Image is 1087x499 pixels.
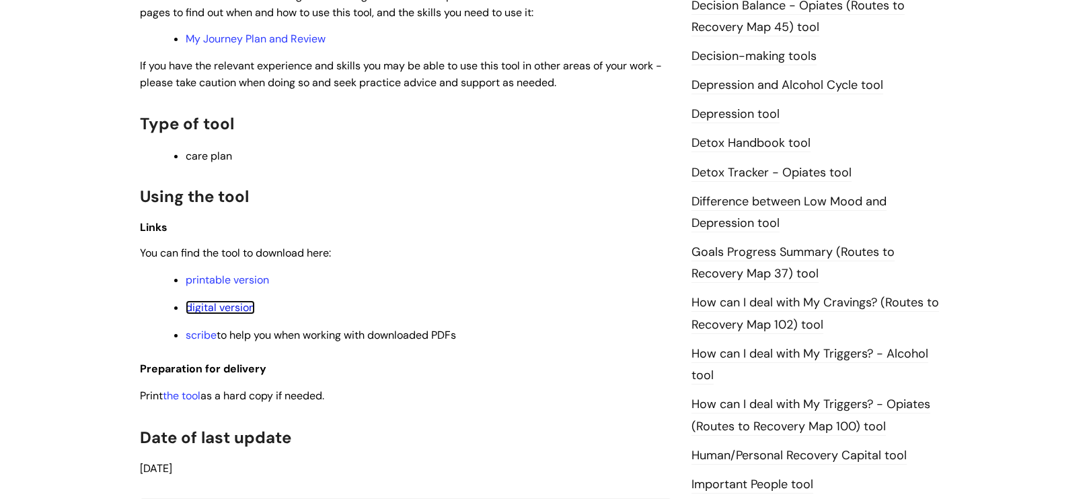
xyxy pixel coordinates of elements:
a: Detox Tracker - Opiates tool [691,164,852,182]
span: Print as a hard copy if needed. [140,389,324,403]
span: Links [140,220,167,234]
span: [DATE] [140,461,172,475]
a: How can I deal with My Triggers? - Alcohol tool [691,345,928,385]
a: Depression and Alcohol Cycle tool [691,77,883,94]
a: digital version [186,300,255,314]
a: the tool [163,389,200,403]
a: Human/Personal Recovery Capital tool [691,447,907,465]
a: How can I deal with My Triggers? - Opiates (Routes to Recovery Map 100) tool [691,396,930,435]
span: to help you when working with downloaded PDFs [186,328,456,342]
a: Depression tool [691,106,780,123]
span: If you have the relevant experience and skills you may be able to use this tool in other areas of... [140,59,662,90]
span: Using the tool [140,186,249,207]
a: How can I deal with My Cravings? (Routes to Recovery Map 102) tool [691,294,939,333]
a: My Journey Plan and Review [186,32,326,46]
span: You can find the tool to download here: [140,246,331,260]
a: scribe [186,328,217,342]
span: Preparation for delivery [140,362,266,376]
span: care plan [186,149,232,163]
a: Important People tool [691,476,813,494]
a: Goals Progress Summary (Routes to Recovery Map 37) tool [691,244,895,283]
a: Detox Handbook tool [691,135,811,152]
a: Decision-making tools [691,48,817,65]
span: Type of tool [140,113,234,134]
a: printable version [186,273,269,287]
span: Date of last update [140,427,291,448]
a: Difference between Low Mood and Depression tool [691,193,887,232]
